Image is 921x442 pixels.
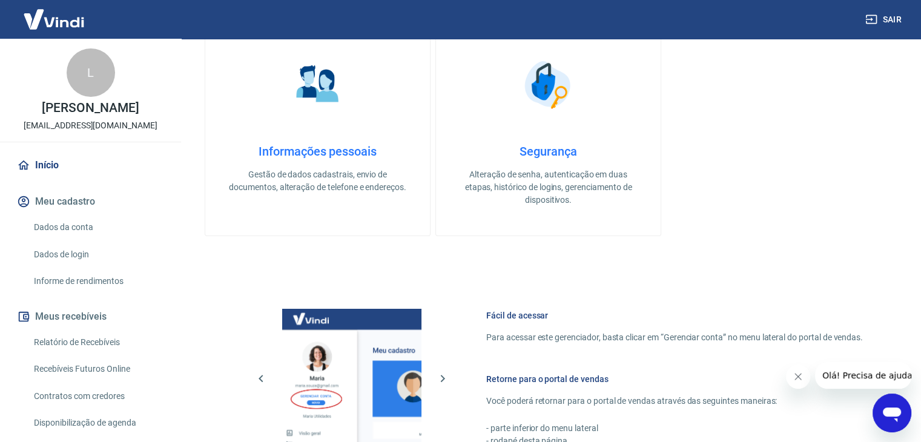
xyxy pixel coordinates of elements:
[815,362,911,389] iframe: Mensagem da empresa
[29,242,167,267] a: Dados de login
[863,8,906,31] button: Sair
[29,357,167,381] a: Recebíveis Futuros Online
[288,54,348,115] img: Informações pessoais
[435,25,661,236] a: SegurançaSegurançaAlteração de senha, autenticação em duas etapas, histórico de logins, gerenciam...
[7,8,102,18] span: Olá! Precisa de ajuda?
[29,330,167,355] a: Relatório de Recebíveis
[29,215,167,240] a: Dados da conta
[29,384,167,409] a: Contratos com credores
[67,48,115,97] div: L
[786,364,810,389] iframe: Fechar mensagem
[486,331,863,344] p: Para acessar este gerenciador, basta clicar em “Gerenciar conta” no menu lateral do portal de ven...
[518,54,579,115] img: Segurança
[225,168,411,194] p: Gestão de dados cadastrais, envio de documentos, alteração de telefone e endereços.
[42,102,139,114] p: [PERSON_NAME]
[15,152,167,179] a: Início
[455,168,641,206] p: Alteração de senha, autenticação em duas etapas, histórico de logins, gerenciamento de dispositivos.
[873,394,911,432] iframe: Botão para abrir a janela de mensagens
[15,303,167,330] button: Meus recebíveis
[29,411,167,435] a: Disponibilização de agenda
[486,395,863,407] p: Você poderá retornar para o portal de vendas através das seguintes maneiras:
[455,144,641,159] h4: Segurança
[225,144,411,159] h4: Informações pessoais
[486,422,863,435] p: - parte inferior do menu lateral
[15,188,167,215] button: Meu cadastro
[29,269,167,294] a: Informe de rendimentos
[486,309,863,322] h6: Fácil de acessar
[486,373,863,385] h6: Retorne para o portal de vendas
[205,25,431,236] a: Informações pessoaisInformações pessoaisGestão de dados cadastrais, envio de documentos, alteraçã...
[24,119,157,132] p: [EMAIL_ADDRESS][DOMAIN_NAME]
[15,1,93,38] img: Vindi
